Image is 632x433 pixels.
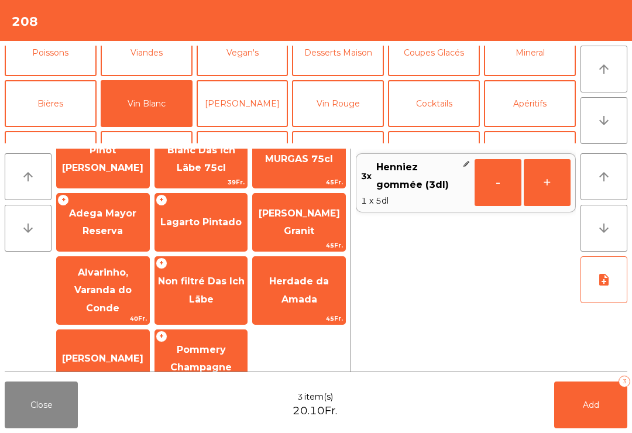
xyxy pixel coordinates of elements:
[156,331,167,342] span: +
[361,159,372,194] span: 3x
[292,80,384,127] button: Vin Rouge
[524,159,571,206] button: +
[554,382,627,428] button: Add3
[269,276,329,304] span: Herdade da Amada
[388,29,480,76] button: Coupes Glacés
[156,194,167,206] span: +
[253,240,345,251] span: 45Fr.
[155,177,248,188] span: 39Fr.
[581,256,627,303] button: note_add
[5,131,97,178] button: Digestifs
[361,194,470,207] span: 1 x 5dl
[21,221,35,235] i: arrow_downward
[12,13,38,30] h4: 208
[62,353,143,364] span: [PERSON_NAME]
[101,29,193,76] button: Viandes
[5,153,51,200] button: arrow_upward
[160,216,242,228] span: Lagarto Pintado
[292,131,384,178] button: Cadeaux
[484,29,576,76] button: Mineral
[158,276,245,304] span: Non filtré Das Ich Läbe
[170,344,232,373] span: Pommery Champagne
[5,29,97,76] button: Poissons
[304,391,333,403] span: item(s)
[5,205,51,252] button: arrow_downward
[581,205,627,252] button: arrow_downward
[57,313,149,324] span: 40Fr.
[581,46,627,92] button: arrow_upward
[376,159,458,194] span: Henniez gommée (3dl)
[475,159,521,206] button: -
[265,153,333,164] span: MURGAS 75cl
[581,153,627,200] button: arrow_upward
[581,97,627,144] button: arrow_downward
[297,391,303,403] span: 3
[253,177,345,188] span: 45Fr.
[388,131,480,178] button: gobelet emporter
[292,29,384,76] button: Desserts Maison
[597,170,611,184] i: arrow_upward
[293,403,337,419] span: 20.10Fr.
[101,131,193,178] button: Menu évènement
[101,80,193,127] button: Vin Blanc
[597,62,611,76] i: arrow_upward
[597,114,611,128] i: arrow_downward
[253,313,345,324] span: 45Fr.
[484,80,576,127] button: Apéritifs
[5,382,78,428] button: Close
[197,80,288,127] button: [PERSON_NAME]
[197,29,288,76] button: Vegan's
[597,221,611,235] i: arrow_downward
[619,376,630,387] div: 3
[156,257,167,269] span: +
[484,131,576,178] button: SALADES
[583,400,599,410] span: Add
[597,273,611,287] i: note_add
[74,267,132,314] span: Alvarinho, Varanda do Conde
[388,80,480,127] button: Cocktails
[69,208,136,236] span: Adega Mayor Reserva
[57,194,69,206] span: +
[21,170,35,184] i: arrow_upward
[259,208,340,236] span: [PERSON_NAME] Granit
[5,80,97,127] button: Bières
[197,131,288,178] button: Huîtres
